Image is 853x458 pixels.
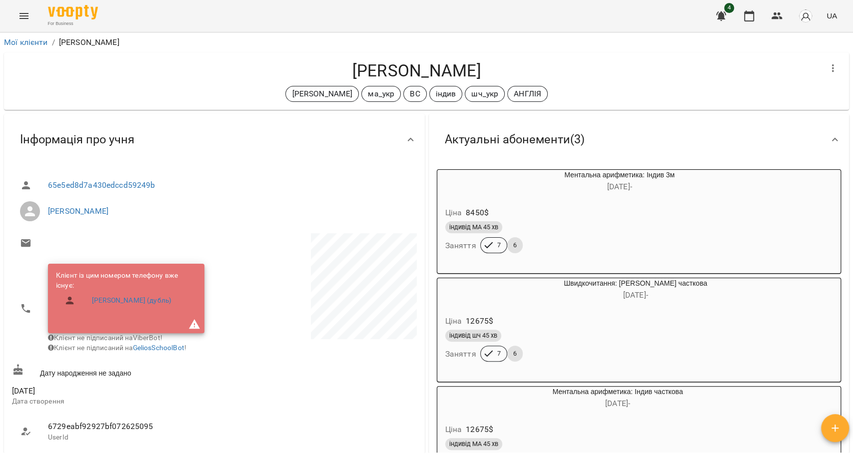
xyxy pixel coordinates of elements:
[485,170,754,194] div: Ментальна арифметика: Індив 3м
[445,239,476,253] h6: Заняття
[445,223,502,232] span: індивід МА 45 хв
[56,271,196,314] ul: Клієнт із цим номером телефону вже існує:
[445,423,462,437] h6: Ціна
[48,334,162,342] span: Клієнт не підписаний на ViberBot!
[466,424,493,436] p: 12675 $
[605,399,630,408] span: [DATE] -
[507,86,548,102] div: АНГЛІЯ
[292,88,352,100] p: [PERSON_NAME]
[59,36,119,48] p: [PERSON_NAME]
[514,88,541,100] p: АНГЛІЯ
[491,349,507,358] span: 7
[623,290,648,300] span: [DATE] -
[12,60,821,81] h4: [PERSON_NAME]
[445,314,462,328] h6: Ціна
[12,4,36,28] button: Menu
[410,88,420,100] p: ВС
[403,86,426,102] div: ВС
[4,36,849,48] nav: breadcrumb
[48,180,155,190] a: 65e5ed8d7a430edccd59249b
[465,86,505,102] div: шч_укр
[48,433,204,443] p: UserId
[507,241,523,250] span: 6
[466,207,489,219] p: 8450 $
[52,36,55,48] li: /
[361,86,401,102] div: ма_укр
[445,347,476,361] h6: Заняття
[48,206,108,216] a: [PERSON_NAME]
[12,385,212,397] span: [DATE]
[429,114,850,165] div: Актуальні абонементи(3)
[48,344,186,352] span: Клієнт не підписаний на !
[48,20,98,27] span: For Business
[4,114,425,165] div: Інформація про учня
[485,387,751,411] div: Ментальна арифметика: Індив часткова
[437,278,786,374] button: Швидкочитання: [PERSON_NAME] часткова[DATE]- Ціна12675$індивід шч 45 хвЗаняття76
[607,182,632,191] span: [DATE] -
[445,331,501,340] span: індивід шч 45 хв
[437,278,485,302] div: Швидкочитання: Індив часткова
[827,10,837,21] span: UA
[471,88,498,100] p: шч_укр
[437,170,754,265] button: Ментальна арифметика: Індив 3м[DATE]- Ціна8450$індивід МА 45 хвЗаняття76
[285,86,359,102] div: [PERSON_NAME]
[368,88,394,100] p: ма_укр
[4,37,48,47] a: Мої клієнти
[10,362,214,380] div: Дату народження не задано
[724,3,734,13] span: 4
[437,170,485,194] div: Ментальна арифметика: Індив 3м
[133,344,184,352] a: GeliosSchoolBot
[485,278,786,302] div: Швидкочитання: [PERSON_NAME] часткова
[20,132,134,147] span: Інформація про учня
[437,387,485,411] div: Ментальна арифметика: Індив часткова
[507,349,523,358] span: 6
[466,315,493,327] p: 12675 $
[491,241,507,250] span: 7
[799,9,813,23] img: avatar_s.png
[429,86,463,102] div: індив
[48,5,98,19] img: Voopty Logo
[48,421,204,433] span: 6729eabf92927bf072625095
[445,132,585,147] span: Актуальні абонементи ( 3 )
[436,88,456,100] p: індив
[445,440,502,449] span: індивід МА 45 хв
[445,206,462,220] h6: Ціна
[92,296,171,306] a: [PERSON_NAME] (дубль)
[12,397,212,407] p: Дата створення
[823,6,841,25] button: UA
